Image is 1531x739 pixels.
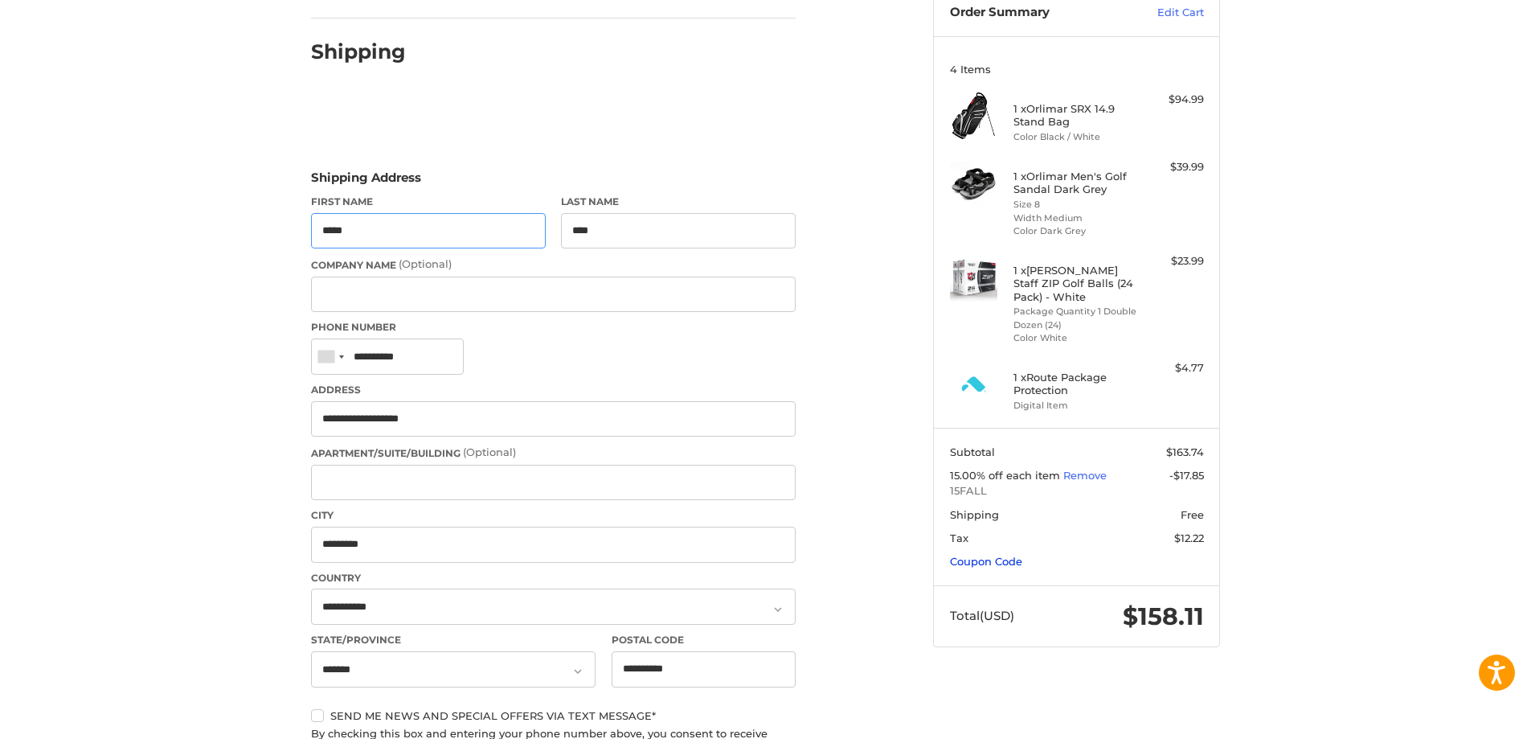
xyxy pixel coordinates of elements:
[950,555,1022,568] a: Coupon Code
[1140,92,1204,108] div: $94.99
[311,257,796,273] label: Company Name
[1013,211,1136,225] li: Width Medium
[1013,102,1136,129] h4: 1 x Orlimar SRX 14.9 Stand Bag
[950,469,1063,482] span: 15.00% off each item
[1013,224,1136,238] li: Color Dark Grey
[1013,170,1136,196] h4: 1 x Orlimar Men's Golf Sandal Dark Grey
[950,508,999,521] span: Shipping
[950,532,968,544] span: Tax
[561,195,796,209] label: Last Name
[311,633,596,647] label: State/Province
[463,445,516,458] small: (Optional)
[1169,469,1204,482] span: -$17.85
[311,571,796,585] label: Country
[950,608,1014,623] span: Total (USD)
[1123,5,1204,21] a: Edit Cart
[1123,601,1204,631] span: $158.11
[1166,445,1204,458] span: $163.74
[311,169,421,195] legend: Shipping Address
[311,508,796,523] label: City
[399,257,452,270] small: (Optional)
[1013,264,1136,303] h4: 1 x [PERSON_NAME] Staff ZIP Golf Balls (24 Pack) - White
[311,320,796,335] label: Phone Number
[950,5,1123,21] h3: Order Summary
[311,39,406,64] h2: Shipping
[950,445,995,458] span: Subtotal
[1013,198,1136,211] li: Size 8
[1013,371,1136,397] h4: 1 x Route Package Protection
[1181,508,1204,521] span: Free
[1013,305,1136,331] li: Package Quantity 1 Double Dozen (24)
[1140,253,1204,269] div: $23.99
[311,383,796,397] label: Address
[950,483,1204,499] span: 15FALL
[1063,469,1107,482] a: Remove
[1013,399,1136,413] li: Digital Item
[1013,331,1136,345] li: Color White
[612,633,796,647] label: Postal Code
[311,445,796,461] label: Apartment/Suite/Building
[311,709,796,722] label: Send me news and special offers via text message*
[1013,130,1136,144] li: Color Black / White
[950,63,1204,76] h3: 4 Items
[1140,159,1204,175] div: $39.99
[1140,360,1204,376] div: $4.77
[311,195,546,209] label: First Name
[1174,532,1204,544] span: $12.22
